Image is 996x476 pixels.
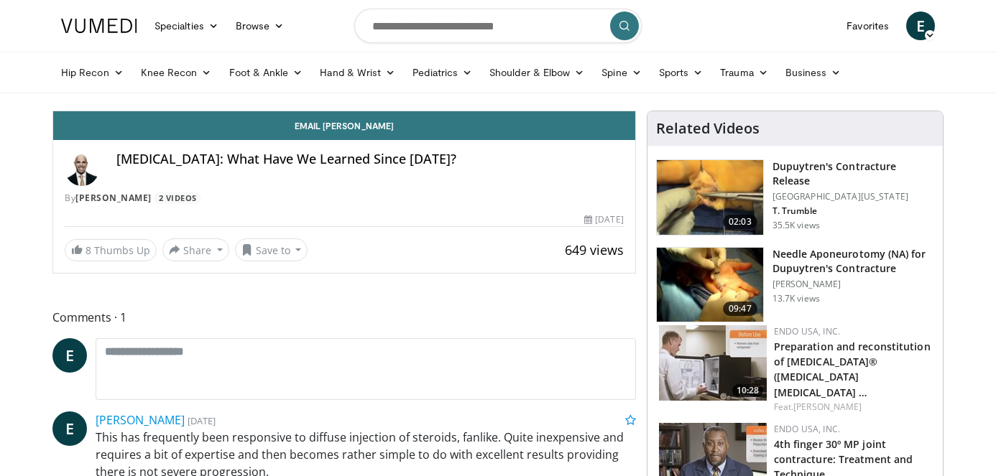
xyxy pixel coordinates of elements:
[96,412,185,428] a: [PERSON_NAME]
[162,238,229,261] button: Share
[154,192,201,204] a: 2 Videos
[481,58,593,87] a: Shoulder & Elbow
[723,302,757,316] span: 09:47
[656,159,934,235] a: 02:03 Dupuytren's Contracture Release [GEOGRAPHIC_DATA][US_STATE] T. Trumble 35.5K views
[656,247,934,323] a: 09:47 Needle Aponeurotomy (NA) for Dupuytren's Contracture [PERSON_NAME] 13.7K views
[773,220,820,231] p: 35.5K views
[774,325,840,337] a: Endo USA, Inc.
[227,11,293,40] a: Browse
[723,215,757,229] span: 02:03
[774,401,931,414] div: Feat.
[61,19,137,33] img: VuMedi Logo
[773,293,820,304] p: 13.7K views
[774,340,931,398] a: Preparation and reconstitution of [MEDICAL_DATA]® ([MEDICAL_DATA] [MEDICAL_DATA] …
[650,58,712,87] a: Sports
[65,192,624,205] div: By
[659,325,767,401] img: ab89541e-13d0-49f0-812b-38e61ef681fd.150x105_q85_crop-smart_upscale.jpg
[711,58,777,87] a: Trauma
[235,238,308,261] button: Save to
[52,308,636,327] span: Comments 1
[132,58,221,87] a: Knee Recon
[354,9,642,43] input: Search topics, interventions
[53,111,635,140] a: Email [PERSON_NAME]
[146,11,227,40] a: Specialties
[52,411,87,446] a: E
[773,279,934,290] p: [PERSON_NAME]
[221,58,312,87] a: Foot & Ankle
[656,120,760,137] h4: Related Videos
[65,239,157,261] a: 8 Thumbs Up
[657,160,763,235] img: 38790_0000_3.png.150x105_q85_crop-smart_upscale.jpg
[311,58,404,87] a: Hand & Wrist
[777,58,850,87] a: Business
[565,241,624,258] span: 649 views
[188,414,216,427] small: [DATE]
[659,325,767,401] a: 10:28
[773,159,934,188] h3: Dupuytren's Contracture Release
[75,192,152,204] a: [PERSON_NAME]
[116,151,624,167] h4: [MEDICAL_DATA]: What Have We Learned Since [DATE]?
[52,338,87,373] a: E
[774,423,840,435] a: Endo USA, Inc.
[906,11,935,40] a: E
[584,213,623,226] div: [DATE]
[657,248,763,322] img: atik_3.png.150x105_q85_crop-smart_upscale.jpg
[838,11,898,40] a: Favorites
[773,247,934,276] h3: Needle Aponeurotomy (NA) for Dupuytren's Contracture
[793,401,862,413] a: [PERSON_NAME]
[773,205,934,217] p: T. Trumble
[732,384,763,397] span: 10:28
[86,243,91,257] span: 8
[65,151,99,186] img: Avatar
[593,58,650,87] a: Spine
[773,191,934,202] p: [GEOGRAPHIC_DATA][US_STATE]
[404,58,481,87] a: Pediatrics
[52,58,132,87] a: Hip Recon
